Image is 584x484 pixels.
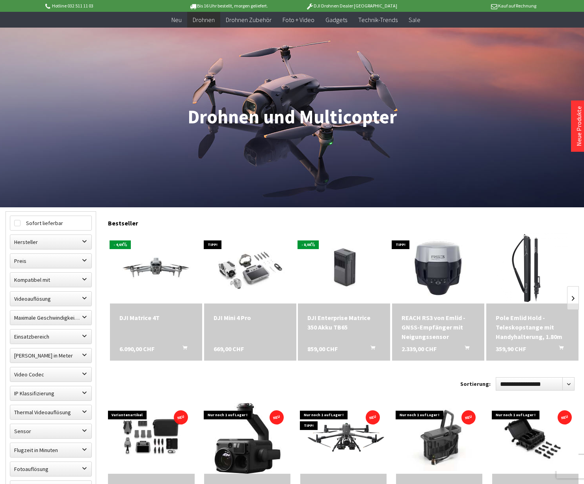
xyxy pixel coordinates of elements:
img: DJI Mini 4 Pro [206,233,294,303]
div: DJI Enterprise Matrice 350 Akku TB65 [307,313,381,332]
a: DJI Matrice 4T 6.090,00 CHF In den Warenkorb [119,313,193,322]
span: 859,00 CHF [307,344,338,354]
p: Hotline 032 511 11 03 [44,1,167,11]
span: Sale [409,16,420,24]
label: Sensor [10,424,91,438]
img: DJI Enterprise Matrice 350 Akku TB65 [300,233,389,303]
label: IP Klassifizierung [10,386,91,400]
a: Foto + Video [277,12,320,28]
div: Pole Emlid Hold - Teleskopstange mit Handyhalterung, 1.80m [496,313,569,341]
div: REACH RS3 von Emlid - GNSS-Empfänger mit Neigungssensor [402,313,475,341]
img: REACH RS3 von Emlid - GNSS-Empfänger mit Neigungssensor [403,233,474,303]
a: REACH RS3 von Emlid - GNSS-Empfänger mit Neigungssensor 2.339,00 CHF In den Warenkorb [402,313,475,341]
div: DJI Matrice 4T [119,313,193,322]
a: DJI Enterprise Matrice 350 Akku TB65 859,00 CHF In den Warenkorb [307,313,381,332]
span: 6.090,00 CHF [119,344,154,354]
label: Flugzeit in Minuten [10,443,91,457]
label: Maximale Geschwindigkeit in km/h [10,311,91,325]
img: Mini 5 Pro [108,410,194,467]
img: TB100C Tethered Battery für DJI Matrice 400 Serie [396,406,482,471]
span: 359,90 CHF [496,344,526,354]
label: Fotoauflösung [10,462,91,476]
button: In den Warenkorb [173,344,192,354]
span: Gadgets [325,16,347,24]
a: Technik-Trends [353,12,403,28]
p: Kauf auf Rechnung [413,1,536,11]
span: Neu [171,16,182,24]
label: Hersteller [10,235,91,249]
a: Gadgets [320,12,353,28]
label: Maximale Flughöhe in Meter [10,348,91,363]
a: Drohnen Zubehör [220,12,277,28]
span: Drohnen Zubehör [226,16,272,24]
img: Pole Emlid Hold - Teleskopstange mit Handyhalterung, 1.80m [497,233,568,303]
a: Drohnen [187,12,220,28]
span: 2.339,00 CHF [402,344,437,354]
label: Kompatibel mit [10,273,91,287]
span: 669,00 CHF [214,344,244,354]
label: Sortierung: [460,378,491,390]
a: DJI Mini 4 Pro 669,00 CHF [214,313,287,322]
a: Sale [403,12,426,28]
a: Neu [166,12,187,28]
span: Technik-Trends [358,16,398,24]
button: In den Warenkorb [361,344,380,354]
img: DJI Zenmuse H20T - Occasion [212,403,283,474]
a: Pole Emlid Hold - Teleskopstange mit Handyhalterung, 1.80m 359,90 CHF In den Warenkorb [496,313,569,341]
img: DJI Matrice 4T [110,242,202,294]
label: Preis [10,254,91,268]
span: Drohnen [193,16,215,24]
label: Sofort lieferbar [10,216,91,230]
label: Einsatzbereich [10,329,91,344]
a: Neue Produkte [575,106,583,146]
div: DJI Mini 4 Pro [214,313,287,322]
img: DJI Enterprise Matrice 400 (EU-C3) inkl. DJI Care Enterprise Plus [300,414,387,462]
button: In den Warenkorb [455,344,474,354]
label: Videoauflösung [10,292,91,306]
h1: Drohnen und Multicopter [6,107,578,127]
button: In den Warenkorb [549,344,568,354]
p: DJI Drohnen Dealer [GEOGRAPHIC_DATA] [290,1,413,11]
label: Thermal Videoauflösung [10,405,91,419]
p: Bis 16 Uhr bestellt, morgen geliefert. [167,1,290,11]
span: Foto + Video [283,16,314,24]
img: BS100 Intelligente Akkuladestation für DJI TB100 [492,406,578,471]
label: Video Codec [10,367,91,382]
div: Bestseller [108,211,578,231]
